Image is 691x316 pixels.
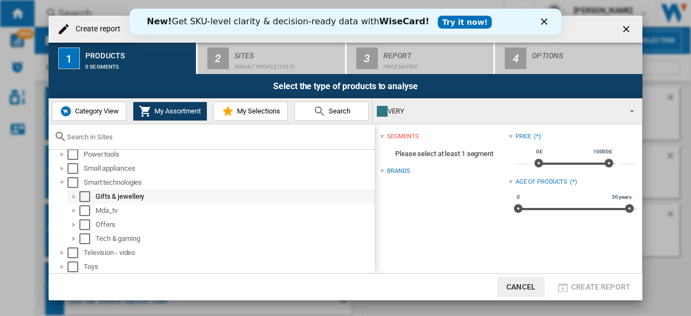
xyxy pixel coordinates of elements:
span: My Selections [234,107,280,115]
div: Smart technologies [84,177,373,188]
div: 1 [58,48,80,69]
iframe: Intercom live chat bannière [130,9,561,35]
div: 4 [505,48,526,69]
md-checkbox: Select [79,205,96,216]
div: Products [85,47,192,58]
div: Gifts & jewellery [96,191,373,202]
md-checkbox: Select [67,261,84,272]
button: getI18NText('BUTTONS.CLOSE_DIALOG') [617,18,638,40]
span: Please select at least 1 segment [380,144,508,164]
span: Category View [72,107,119,115]
div: Small appliances [84,163,373,174]
div: segments [387,132,418,141]
div: Options [532,47,638,58]
md-checkbox: Select [67,247,84,258]
div: Report [383,47,490,58]
h4: Create report [70,24,120,35]
button: 2 Sites Default profile (1265) [198,43,346,74]
div: Sites [234,47,341,58]
span: 0 [515,193,521,201]
span: 0£ [534,147,544,156]
div: Power tools [84,149,373,160]
div: Television - video [84,247,373,258]
button: 4 Options [495,43,642,74]
div: Select the type of products to analyse [49,74,642,98]
md-checkbox: Select [79,233,96,244]
span: Create report [571,283,631,291]
span: Search [326,107,350,115]
button: Category View [52,102,126,121]
ng-md-icon: getI18NText('BUTTONS.CLOSE_DIALOG') [621,24,634,37]
div: Brands [387,167,410,176]
button: 3 Report Price Matrix [347,43,495,74]
button: 1 Products 0 segments [49,43,197,74]
md-checkbox: Select [79,191,96,202]
md-checkbox: Select [67,149,84,160]
span: My Assortment [152,107,201,115]
div: Tech & gaming [96,233,373,244]
div: Offers [96,219,373,230]
div: 3 [356,48,378,69]
div: Fermer [411,10,422,16]
span: 10000£ [592,147,614,156]
div: 0 segments [85,58,192,70]
button: My Assortment [133,102,207,121]
md-checkbox: Select [67,163,84,174]
div: Price [516,132,532,141]
div: Default profile (1265) [234,58,341,70]
div: Toys [84,261,373,272]
div: VERY [377,104,620,119]
md-checkbox: Select [67,177,84,188]
div: Age of products [516,178,568,186]
img: wiser-icon-blue.png [59,105,72,118]
div: 2 [207,48,229,69]
md-checkbox: Select [79,219,96,230]
span: 30 years [610,193,633,201]
input: Search in Sites [67,133,369,141]
button: Create report [553,277,634,297]
div: Price Matrix [383,58,490,70]
div: Mda_tv [96,205,373,216]
button: My Selections [213,102,288,121]
button: Cancel [497,277,545,297]
button: Search [294,102,369,121]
